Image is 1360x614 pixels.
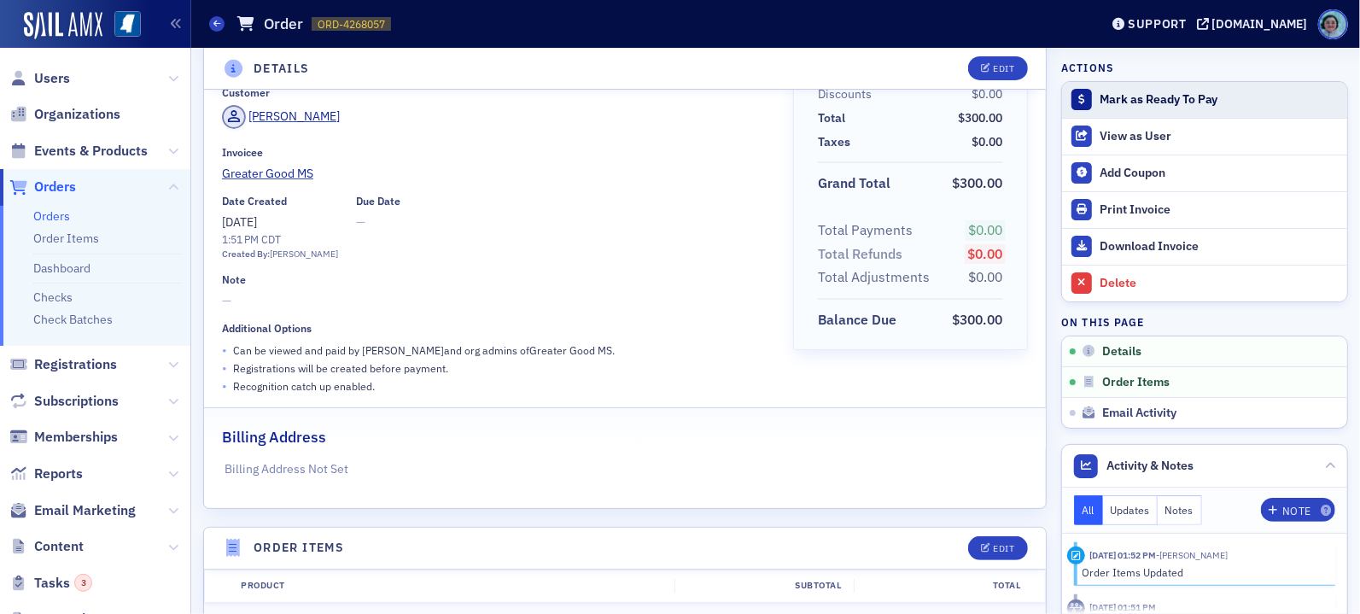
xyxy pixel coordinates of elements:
span: Content [34,537,84,556]
time: 1:51 PM [222,232,259,246]
a: Order Items [33,231,99,246]
span: Total Adjustments [818,267,936,288]
span: Activity & Notes [1107,457,1194,475]
div: 3 [74,574,92,592]
span: Users [34,69,70,88]
p: Billing Address Not Set [225,460,1025,478]
time: 9/22/2025 01:52 PM [1089,549,1156,561]
button: [DOMAIN_NAME] [1197,18,1314,30]
div: Additional Options [222,322,312,335]
span: $0.00 [972,86,1003,102]
span: Rachel Shirley [1156,549,1228,561]
a: Events & Products [9,142,148,161]
span: Greater Good MS [222,165,377,183]
span: $300.00 [959,110,1003,126]
span: Grand Total [818,173,896,194]
span: Total Refunds [818,244,908,265]
div: Taxes [818,133,850,151]
span: Total [818,109,851,127]
span: Organizations [34,105,120,124]
span: Details [1102,344,1141,360]
span: [DATE] [222,214,257,230]
a: Orders [9,178,76,196]
div: Invoicee [222,146,263,159]
span: Email Activity [1102,406,1176,421]
span: — [356,213,400,231]
div: [PERSON_NAME] [249,108,341,126]
a: Greater Good MS [222,165,769,183]
a: Tasks3 [9,574,92,593]
span: Taxes [818,133,856,151]
div: Customer [222,86,270,99]
button: Mark as Ready To Pay [1062,82,1347,118]
button: All [1074,495,1103,525]
span: Created By: [222,248,270,260]
h4: On this page [1061,314,1348,330]
div: Add Coupon [1100,166,1339,181]
div: Support [1128,16,1187,32]
span: Registrations [34,355,117,374]
p: Recognition catch up enabled. [233,378,375,394]
h4: Order Items [254,539,344,557]
div: Balance Due [818,310,896,330]
h1: Order [264,14,303,34]
a: Content [9,537,84,556]
a: Organizations [9,105,120,124]
button: Notes [1158,495,1202,525]
span: Total Payments [818,220,919,241]
div: Edit [993,544,1014,553]
span: Reports [34,465,83,483]
div: Mark as Ready To Pay [1100,92,1339,108]
button: Note [1261,498,1335,522]
button: Edit [968,56,1027,80]
span: Email Marketing [34,501,136,520]
div: View as User [1100,129,1339,144]
div: Print Invoice [1100,202,1339,218]
a: View Homepage [102,11,141,40]
span: Tasks [34,574,92,593]
button: Add Coupon [1062,155,1347,191]
a: Subscriptions [9,392,119,411]
a: Registrations [9,355,117,374]
p: Can be viewed and paid by [PERSON_NAME] and org admins of Greater Good MS . [233,342,615,358]
span: $0.00 [969,221,1003,238]
div: [PERSON_NAME] [270,248,338,261]
div: Edit [993,64,1014,73]
div: [DOMAIN_NAME] [1212,16,1308,32]
a: Checks [33,289,73,305]
p: Registrations will be created before payment. [233,360,448,376]
a: Print Invoice [1062,191,1347,228]
button: Delete [1062,265,1347,301]
span: $300.00 [953,174,1003,191]
img: SailAMX [24,12,102,39]
h4: Details [254,60,310,78]
span: — [222,292,769,310]
span: Balance Due [818,310,902,330]
div: Download Invoice [1100,239,1339,254]
div: Date Created [222,195,287,208]
span: CDT [259,232,281,246]
span: Profile [1318,9,1348,39]
div: Grand Total [818,173,890,194]
h2: Billing Address [222,426,326,448]
div: Note [222,273,246,286]
div: Total [818,109,845,127]
div: Order Items Updated [1083,564,1324,580]
div: Note [1282,506,1311,516]
span: Memberships [34,428,118,447]
div: Total Payments [818,220,913,241]
div: Total [854,579,1033,593]
a: Reports [9,465,83,483]
span: ORD-4268057 [318,17,385,32]
a: Memberships [9,428,118,447]
span: Events & Products [34,142,148,161]
a: Users [9,69,70,88]
h4: Actions [1061,60,1114,75]
span: • [222,342,227,360]
span: • [222,360,227,377]
img: SailAMX [114,11,141,38]
div: Discounts [818,85,872,103]
button: Updates [1103,495,1159,525]
div: Activity [1067,547,1085,564]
